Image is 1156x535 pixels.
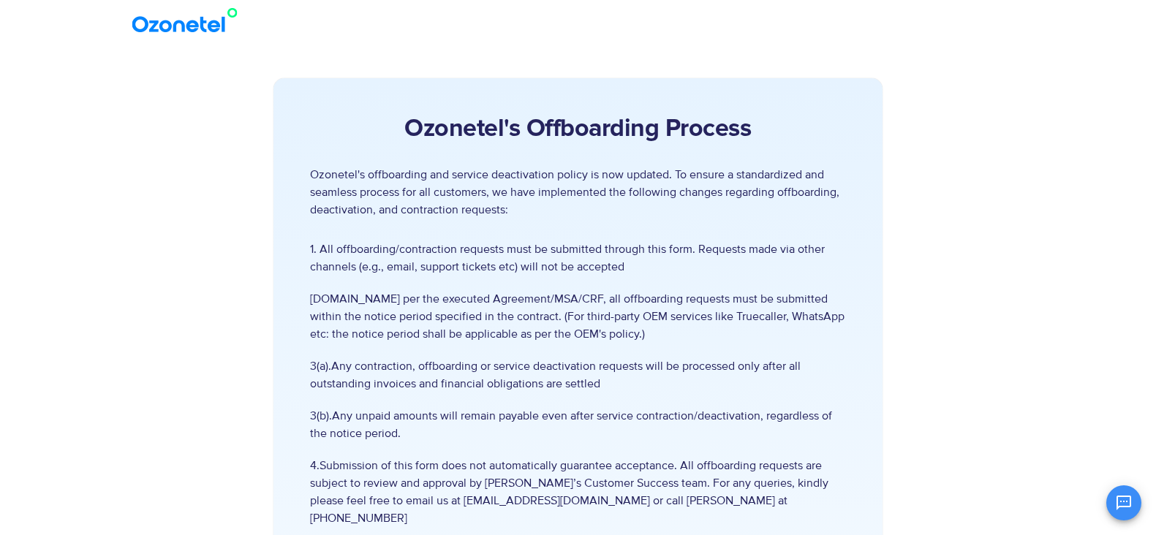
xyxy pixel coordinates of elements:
button: Open chat [1106,485,1141,520]
h2: Ozonetel's Offboarding Process [310,115,846,144]
span: 4.Submission of this form does not automatically guarantee acceptance. All offboarding requests a... [310,457,846,527]
p: Ozonetel's offboarding and service deactivation policy is now updated. To ensure a standardized a... [310,166,846,219]
span: 3(a).Any contraction, offboarding or service deactivation requests will be processed only after a... [310,357,846,392]
span: 3(b).Any unpaid amounts will remain payable even after service contraction/deactivation, regardle... [310,407,846,442]
span: [DOMAIN_NAME] per the executed Agreement/MSA/CRF, all offboarding requests must be submitted with... [310,290,846,343]
span: 1. All offboarding/contraction requests must be submitted through this form. Requests made via ot... [310,240,846,276]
